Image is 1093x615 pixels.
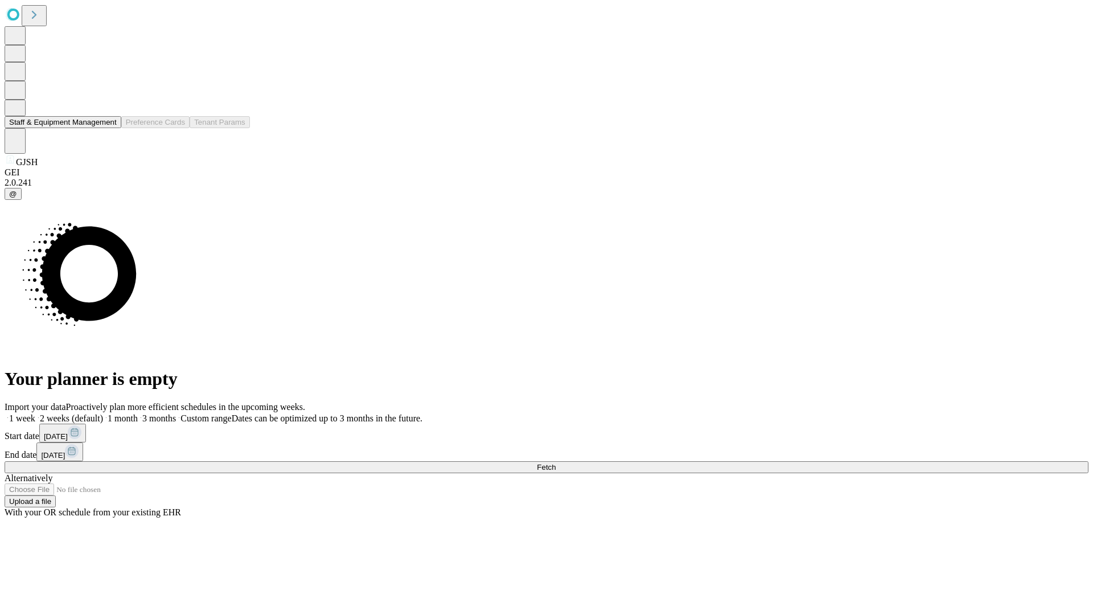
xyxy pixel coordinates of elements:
button: [DATE] [39,424,86,442]
span: 1 month [108,413,138,423]
span: Alternatively [5,473,52,483]
span: Dates can be optimized up to 3 months in the future. [232,413,422,423]
button: [DATE] [36,442,83,461]
button: Staff & Equipment Management [5,116,121,128]
span: 2 weeks (default) [40,413,103,423]
span: GJSH [16,157,38,167]
span: Import your data [5,402,66,412]
div: 2.0.241 [5,178,1088,188]
span: 1 week [9,413,35,423]
span: [DATE] [44,432,68,441]
span: With your OR schedule from your existing EHR [5,507,181,517]
span: 3 months [142,413,176,423]
div: Start date [5,424,1088,442]
button: Fetch [5,461,1088,473]
h1: Your planner is empty [5,368,1088,389]
button: Preference Cards [121,116,190,128]
span: [DATE] [41,451,65,460]
button: @ [5,188,22,200]
div: End date [5,442,1088,461]
span: Custom range [180,413,231,423]
button: Upload a file [5,495,56,507]
button: Tenant Params [190,116,250,128]
span: @ [9,190,17,198]
span: Fetch [537,463,556,471]
span: Proactively plan more efficient schedules in the upcoming weeks. [66,402,305,412]
div: GEI [5,167,1088,178]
